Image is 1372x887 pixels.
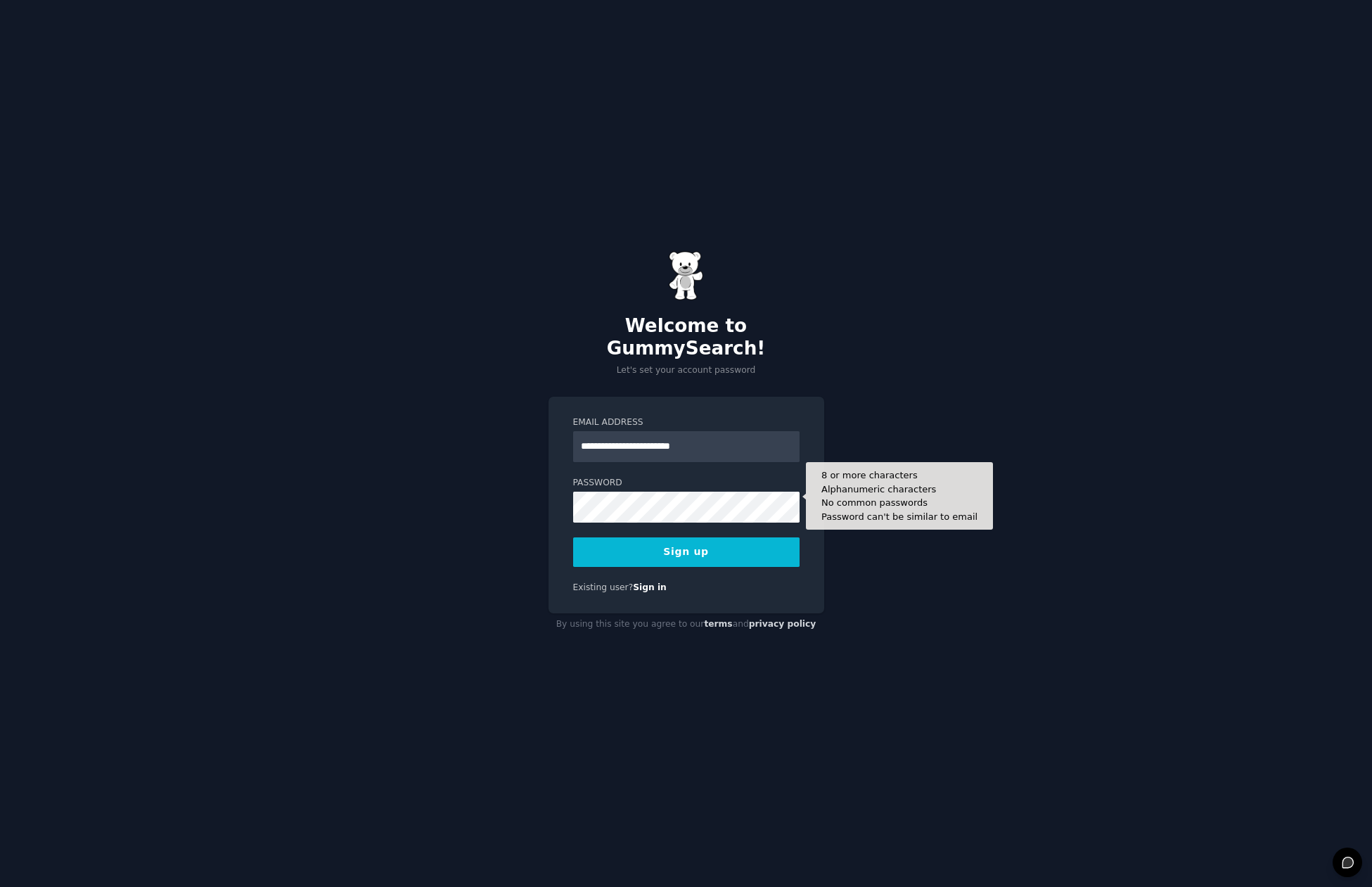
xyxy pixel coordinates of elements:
[549,364,824,377] p: Let's set your account password
[573,537,800,567] button: Sign up
[749,619,816,629] a: privacy policy
[704,619,732,629] a: terms
[573,582,634,592] span: Existing user?
[549,613,824,636] div: By using this site you agree to our and
[573,477,800,490] label: Password
[549,315,824,359] h2: Welcome to GummySearch!
[669,251,704,300] img: Gummy Bear
[633,582,667,592] a: Sign in
[573,416,800,429] label: Email Address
